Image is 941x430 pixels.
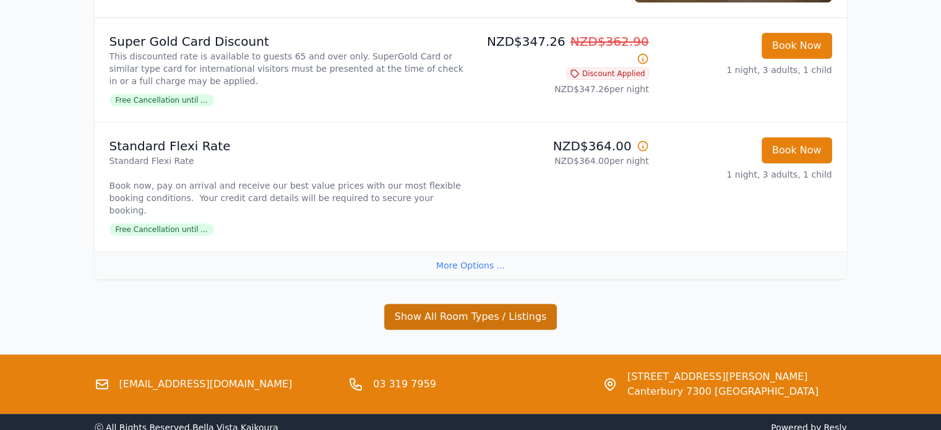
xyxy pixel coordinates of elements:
span: Free Cancellation until ... [110,94,214,106]
p: NZD$347.26 [476,33,649,67]
span: [STREET_ADDRESS][PERSON_NAME] [627,369,819,384]
p: 1 night, 3 adults, 1 child [659,168,832,181]
div: More Options ... [95,251,847,279]
p: This discounted rate is available to guests 65 and over only. SuperGold Card or similar type card... [110,50,466,87]
a: 03 319 7959 [373,377,436,392]
button: Book Now [762,33,832,59]
a: [EMAIL_ADDRESS][DOMAIN_NAME] [119,377,293,392]
p: 1 night, 3 adults, 1 child [659,64,832,76]
span: NZD$362.90 [570,34,649,49]
p: Standard Flexi Rate [110,137,466,155]
span: Free Cancellation until ... [110,223,214,236]
p: NZD$364.00 per night [476,155,649,167]
p: Super Gold Card Discount [110,33,466,50]
button: Book Now [762,137,832,163]
p: Standard Flexi Rate Book now, pay on arrival and receive our best value prices with our most flex... [110,155,466,217]
p: NZD$347.26 per night [476,83,649,95]
button: Show All Room Types / Listings [384,304,557,330]
p: NZD$364.00 [476,137,649,155]
span: Canterbury 7300 [GEOGRAPHIC_DATA] [627,384,819,399]
span: Discount Applied [566,67,649,80]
